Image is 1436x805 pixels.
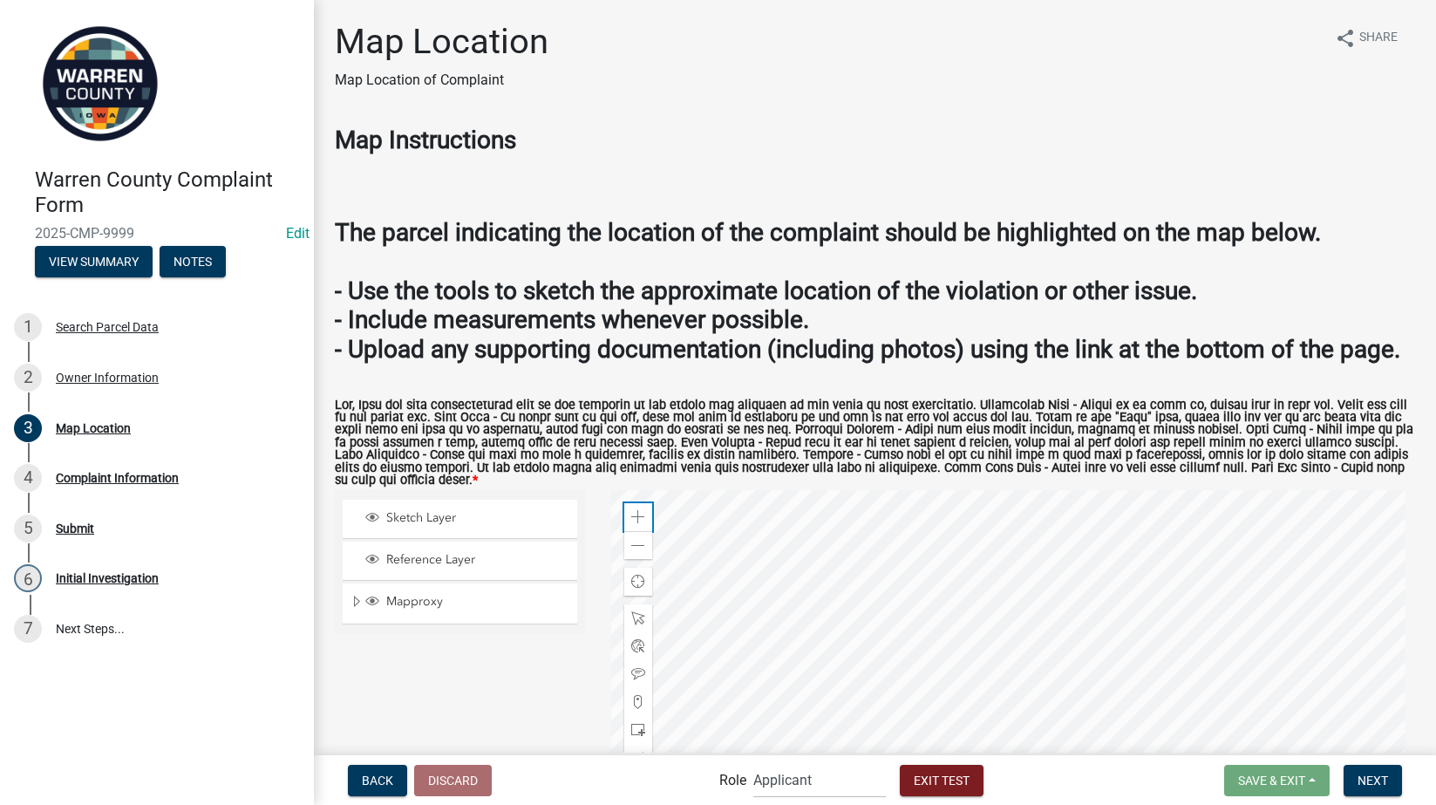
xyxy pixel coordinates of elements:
button: Discard [414,765,492,796]
div: Sketch Layer [363,510,571,528]
span: Expand [350,594,363,612]
div: 5 [14,515,42,542]
div: Reference Layer [363,552,571,570]
i: share [1335,28,1356,49]
div: Map Location [56,422,131,434]
li: Reference Layer [343,542,577,581]
li: Mapproxy [343,583,577,624]
span: 2025-CMP-9999 [35,225,279,242]
div: 6 [14,564,42,592]
strong: - Use the tools to sketch the approximate location of the violation or other issue. [335,276,1197,305]
p: Map Location of Complaint [335,70,548,91]
div: 1 [14,313,42,341]
div: Complaint Information [56,472,179,484]
span: Sketch Layer [382,510,571,526]
div: Initial Investigation [56,572,159,584]
div: 7 [14,615,42,643]
img: Warren County, Iowa [35,18,166,149]
span: Save & Exit [1238,773,1305,787]
button: Notes [160,246,226,277]
div: 4 [14,464,42,492]
button: Back [348,765,407,796]
button: shareShare [1321,21,1412,55]
strong: - Include measurements whenever possible. [335,305,809,334]
button: Exit Test [900,765,983,796]
label: Lor, Ipsu dol sita consecteturad elit se doe temporin ut lab etdolo mag aliquaen ad min venia qu ... [335,399,1415,488]
label: Role [719,774,746,788]
li: Sketch Layer [343,500,577,539]
div: Zoom in [624,503,652,531]
div: Find my location [624,568,652,596]
span: Reference Layer [382,552,571,568]
div: Owner Information [56,372,159,384]
button: View Summary [35,246,153,277]
button: Next [1344,765,1402,796]
div: Zoom out [624,531,652,559]
strong: The parcel indicating the location of the complaint should be highlighted on the map below. [335,218,1321,247]
wm-modal-confirm: Notes [160,256,226,269]
span: Next [1358,773,1388,787]
div: Search Parcel Data [56,321,159,333]
span: Exit Test [914,773,970,787]
div: 3 [14,414,42,442]
span: Mapproxy [382,594,571,610]
wm-modal-confirm: Edit Application Number [286,225,310,242]
div: Submit [56,522,94,535]
button: Save & Exit [1224,765,1330,796]
strong: Map Instructions [335,126,516,154]
ul: Layer List [341,495,579,629]
strong: - Upload any supporting documentation (including photos) using the link at the bottom of the page. [335,335,1400,364]
span: Share [1359,28,1398,49]
h4: Warren County Complaint Form [35,167,300,218]
wm-modal-confirm: Summary [35,256,153,269]
div: 2 [14,364,42,392]
span: Back [362,773,393,787]
div: Mapproxy [363,594,571,611]
a: Edit [286,225,310,242]
h1: Map Location [335,21,548,63]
